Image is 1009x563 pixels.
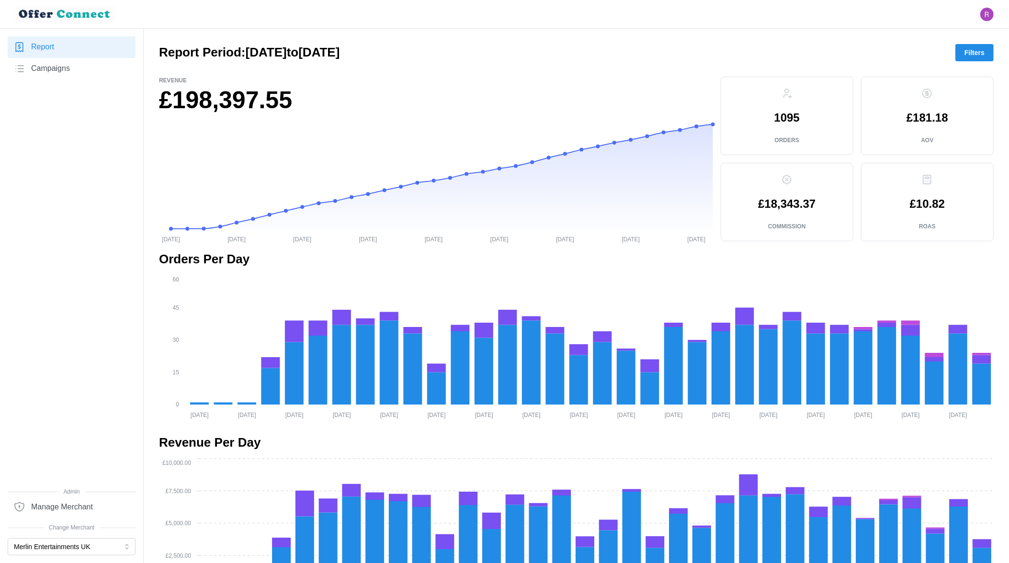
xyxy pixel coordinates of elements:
img: loyalBe Logo [15,6,115,23]
a: Campaigns [8,58,136,79]
tspan: [DATE] [760,412,778,418]
tspan: [DATE] [227,236,246,243]
p: Revenue [159,77,713,85]
a: Manage Merchant [8,496,136,518]
tspan: [DATE] [556,236,574,243]
h2: Orders Per Day [159,251,994,268]
img: Ryan Gribben [980,8,994,21]
tspan: [DATE] [712,412,730,418]
p: AOV [921,136,933,145]
tspan: £7,500.00 [166,488,192,495]
p: ROAS [919,223,936,231]
tspan: [DATE] [380,412,398,418]
tspan: [DATE] [475,412,493,418]
span: Manage Merchant [31,501,93,513]
tspan: [DATE] [428,412,446,418]
tspan: [DATE] [162,236,180,243]
p: Commission [768,223,806,231]
button: Filters [955,44,994,61]
tspan: 30 [173,337,180,343]
tspan: [DATE] [191,412,209,418]
tspan: 60 [173,276,180,283]
tspan: [DATE] [333,412,351,418]
tspan: [DATE] [425,236,443,243]
tspan: [DATE] [807,412,825,418]
tspan: £2,500.00 [166,552,192,559]
h1: £198,397.55 [159,85,713,116]
tspan: [DATE] [949,412,967,418]
tspan: 0 [176,401,179,408]
tspan: 45 [173,304,180,311]
h2: Report Period: [DATE] to [DATE] [159,44,340,61]
h2: Revenue Per Day [159,434,994,451]
p: £10.82 [910,198,945,210]
tspan: [DATE] [570,412,588,418]
tspan: £10,000.00 [162,460,191,467]
p: Orders [775,136,799,145]
tspan: [DATE] [490,236,509,243]
tspan: 15 [173,369,180,376]
tspan: [DATE] [854,412,873,418]
p: £18,343.37 [758,198,816,210]
tspan: [DATE] [359,236,377,243]
span: Campaigns [31,63,70,75]
button: Open user button [980,8,994,21]
p: £181.18 [907,112,948,124]
p: 1095 [774,112,800,124]
span: Report [31,41,54,53]
tspan: [DATE] [902,412,920,418]
button: Merlin Entertainments UK [8,538,136,555]
span: Admin [8,487,136,496]
tspan: [DATE] [238,412,256,418]
tspan: [DATE] [687,236,705,243]
tspan: [DATE] [293,236,311,243]
tspan: £5,000.00 [166,520,192,527]
tspan: [DATE] [285,412,304,418]
tspan: [DATE] [617,412,635,418]
tspan: [DATE] [522,412,541,418]
span: Filters [964,45,985,61]
tspan: [DATE] [665,412,683,418]
tspan: [DATE] [622,236,640,243]
span: Change Merchant [8,523,136,532]
a: Report [8,36,136,58]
